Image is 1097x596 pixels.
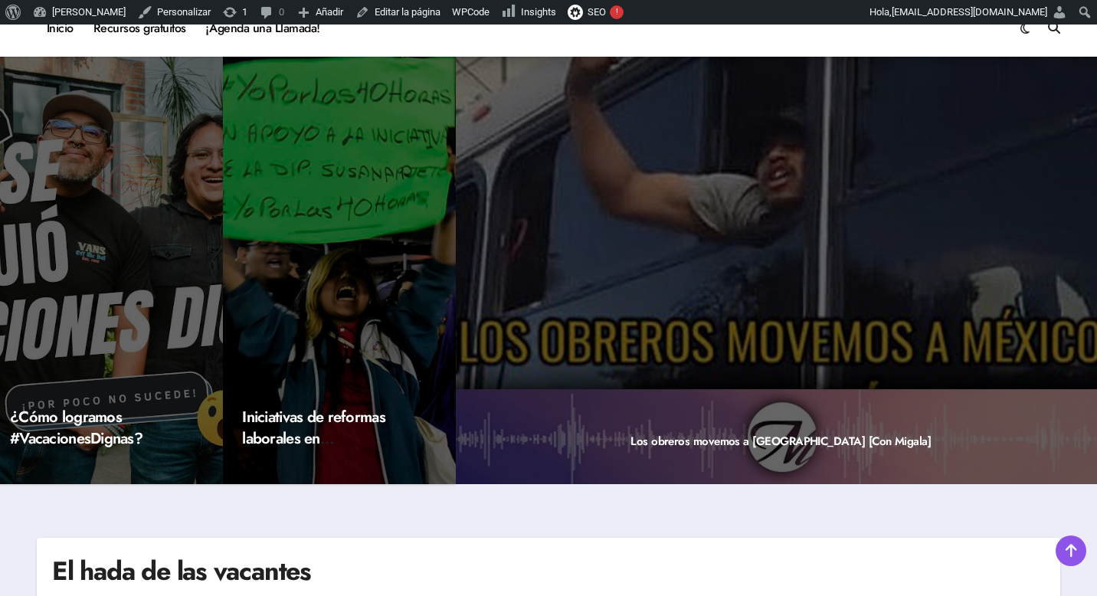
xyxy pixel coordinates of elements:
span: [EMAIL_ADDRESS][DOMAIN_NAME] [892,6,1047,18]
a: ¡Agenda una Llamada! [196,8,330,49]
a: Los obreros movemos a [GEOGRAPHIC_DATA] [Con Migala] [630,433,931,450]
span: SEO [588,6,606,18]
a: Recursos gratuitos [84,8,196,49]
div: ! [610,5,624,19]
a: ¿Cómo logramos #VacacionesDignas? [10,406,142,450]
h1: El hada de las vacantes [52,553,311,590]
a: Inicio [37,8,84,49]
a: Iniciativas de reformas laborales en [GEOGRAPHIC_DATA] (2023) [242,406,391,493]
